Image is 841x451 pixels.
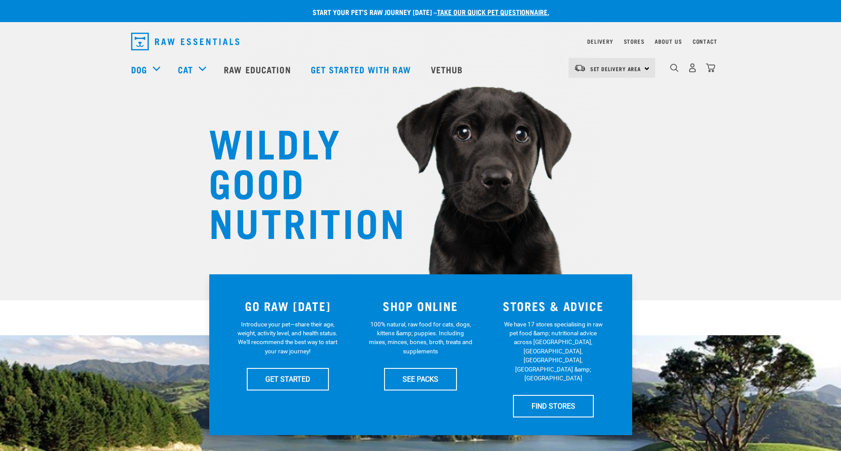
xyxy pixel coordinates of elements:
nav: dropdown navigation [124,29,717,54]
img: user.png [688,63,697,72]
a: Cat [178,63,193,76]
a: Dog [131,63,147,76]
p: Introduce your pet—share their age, weight, activity level, and health status. We'll recommend th... [236,320,339,356]
a: Get started with Raw [302,52,422,87]
a: Stores [624,40,645,43]
a: GET STARTED [247,368,329,390]
img: home-icon@2x.png [706,63,715,72]
h1: WILDLY GOOD NUTRITION [209,121,385,241]
img: van-moving.png [574,64,586,72]
span: Set Delivery Area [590,67,641,70]
a: Delivery [587,40,613,43]
h3: SHOP ONLINE [359,299,482,313]
a: SEE PACKS [384,368,457,390]
h3: GO RAW [DATE] [227,299,349,313]
h3: STORES & ADVICE [492,299,615,313]
p: 100% natural, raw food for cats, dogs, kittens &amp; puppies. Including mixes, minces, bones, bro... [369,320,472,356]
a: Vethub [422,52,474,87]
a: Raw Education [215,52,302,87]
p: We have 17 stores specialising in raw pet food &amp; nutritional advice across [GEOGRAPHIC_DATA],... [502,320,605,383]
a: Contact [693,40,717,43]
a: take our quick pet questionnaire. [437,10,549,14]
img: Raw Essentials Logo [131,33,239,50]
img: home-icon-1@2x.png [670,64,679,72]
a: FIND STORES [513,395,594,417]
a: About Us [655,40,682,43]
